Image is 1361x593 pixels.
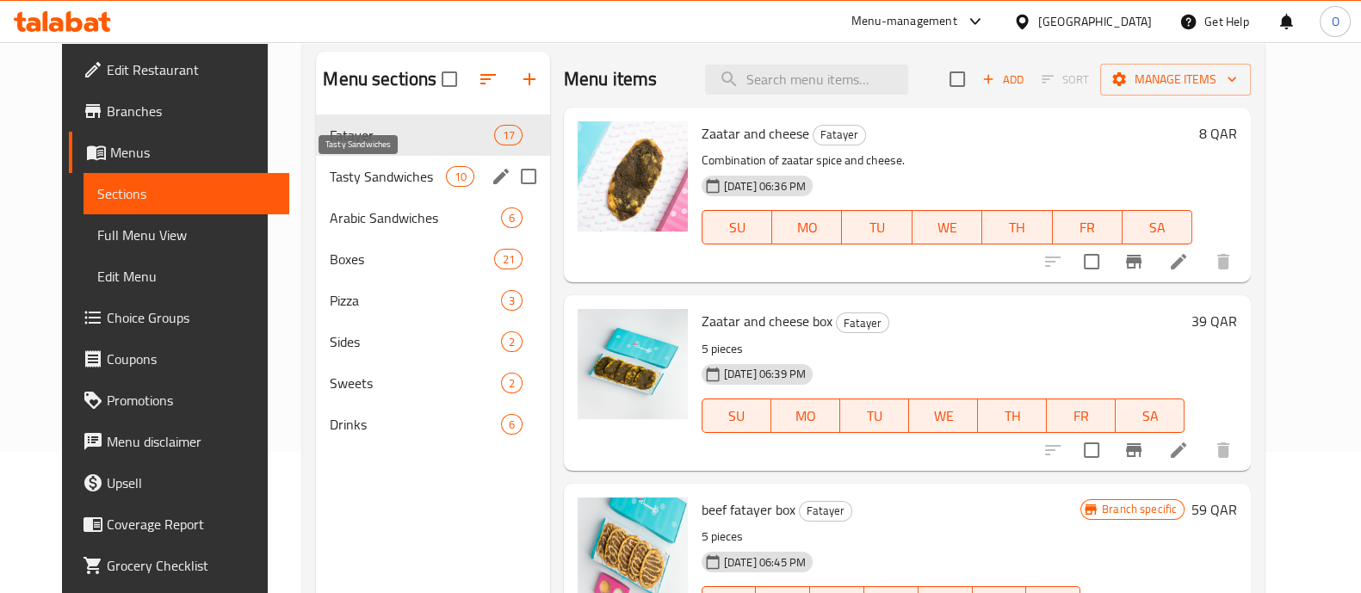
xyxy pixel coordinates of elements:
[1038,12,1152,31] div: [GEOGRAPHIC_DATA]
[836,312,889,333] div: Fatayer
[912,210,982,244] button: WE
[501,331,523,352] div: items
[702,497,795,522] span: beef fatayer box
[982,210,1052,244] button: TH
[1203,241,1244,282] button: delete
[709,404,764,429] span: SU
[107,555,275,576] span: Grocery Checklist
[1199,121,1237,145] h6: 8 QAR
[1203,429,1244,471] button: delete
[330,207,500,228] span: Arabic Sandwiches
[107,473,275,493] span: Upsell
[107,431,275,452] span: Menu disclaimer
[989,215,1045,240] span: TH
[69,132,289,173] a: Menus
[316,362,549,404] div: Sweets2
[705,65,908,95] input: search
[69,421,289,462] a: Menu disclaimer
[578,121,688,232] img: Zaatar and cheese
[1073,432,1110,468] span: Select to update
[447,169,473,185] span: 10
[849,215,905,240] span: TU
[330,249,494,269] div: Boxes
[939,61,975,97] span: Select section
[1095,501,1184,517] span: Branch specific
[107,307,275,328] span: Choice Groups
[330,166,446,187] span: Tasty Sandwiches
[110,142,275,163] span: Menus
[97,225,275,245] span: Full Menu View
[501,290,523,311] div: items
[771,398,840,433] button: MO
[495,127,521,144] span: 17
[84,256,289,297] a: Edit Menu
[69,545,289,586] a: Grocery Checklist
[837,313,888,333] span: Fatayer
[578,309,688,419] img: Zaatar and cheese box
[97,183,275,204] span: Sections
[847,404,902,429] span: TU
[446,166,473,187] div: items
[316,280,549,321] div: Pizza3
[978,398,1047,433] button: TH
[509,59,550,100] button: Add section
[916,404,971,429] span: WE
[502,375,522,392] span: 2
[502,210,522,226] span: 6
[813,125,866,145] div: Fatayer
[1129,215,1185,240] span: SA
[1073,244,1110,280] span: Select to update
[1331,12,1339,31] span: O
[316,238,549,280] div: Boxes21
[702,526,1080,547] p: 5 pieces
[107,514,275,534] span: Coverage Report
[330,331,500,352] span: Sides
[467,59,509,100] span: Sort sections
[97,266,275,287] span: Edit Menu
[909,398,978,433] button: WE
[717,366,813,382] span: [DATE] 06:39 PM
[1114,69,1237,90] span: Manage items
[330,373,500,393] span: Sweets
[69,380,289,421] a: Promotions
[107,349,275,369] span: Coupons
[1100,64,1251,96] button: Manage items
[488,164,514,189] button: edit
[1030,66,1100,93] span: Select section first
[772,210,842,244] button: MO
[564,66,658,92] h2: Menu items
[1060,215,1116,240] span: FR
[702,398,771,433] button: SU
[800,501,851,521] span: Fatayer
[840,398,909,433] button: TU
[1168,251,1189,272] a: Edit menu item
[69,462,289,503] a: Upsell
[330,414,500,435] span: Drinks
[702,338,1185,360] p: 5 pieces
[799,501,852,522] div: Fatayer
[1123,404,1178,429] span: SA
[717,554,813,571] span: [DATE] 06:45 PM
[1113,429,1154,471] button: Branch-specific-item
[851,11,957,32] div: Menu-management
[69,338,289,380] a: Coupons
[975,66,1030,93] span: Add item
[1123,210,1192,244] button: SA
[330,125,494,145] span: Fatayer
[1054,404,1109,429] span: FR
[316,156,549,197] div: Tasty Sandwiches10edit
[1191,309,1237,333] h6: 39 QAR
[702,120,809,146] span: Zaatar and cheese
[69,297,289,338] a: Choice Groups
[330,290,500,311] span: Pizza
[69,503,289,545] a: Coverage Report
[1053,210,1123,244] button: FR
[316,197,549,238] div: Arabic Sandwiches6
[494,249,522,269] div: items
[502,293,522,309] span: 3
[316,404,549,445] div: Drinks6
